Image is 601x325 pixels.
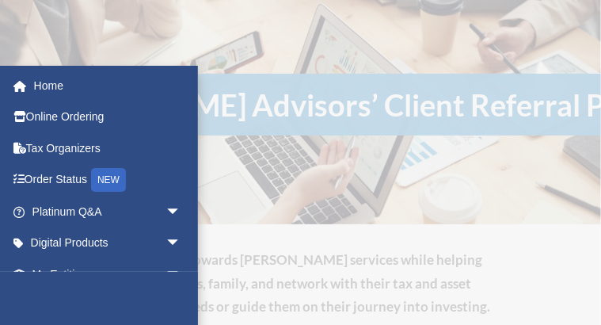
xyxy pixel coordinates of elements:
a: Tax Organizers [11,132,205,164]
div: NEW [91,168,126,192]
a: Online Ordering [11,101,205,133]
span: arrow_drop_down [165,196,197,228]
span: arrow_drop_down [165,227,197,260]
a: Digital Productsarrow_drop_down [11,227,205,259]
span: arrow_drop_down [165,258,197,291]
a: My Entitiesarrow_drop_down [11,258,205,290]
a: Order StatusNEW [11,164,205,197]
a: Home [11,70,205,101]
a: Platinum Q&Aarrow_drop_down [11,196,205,227]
